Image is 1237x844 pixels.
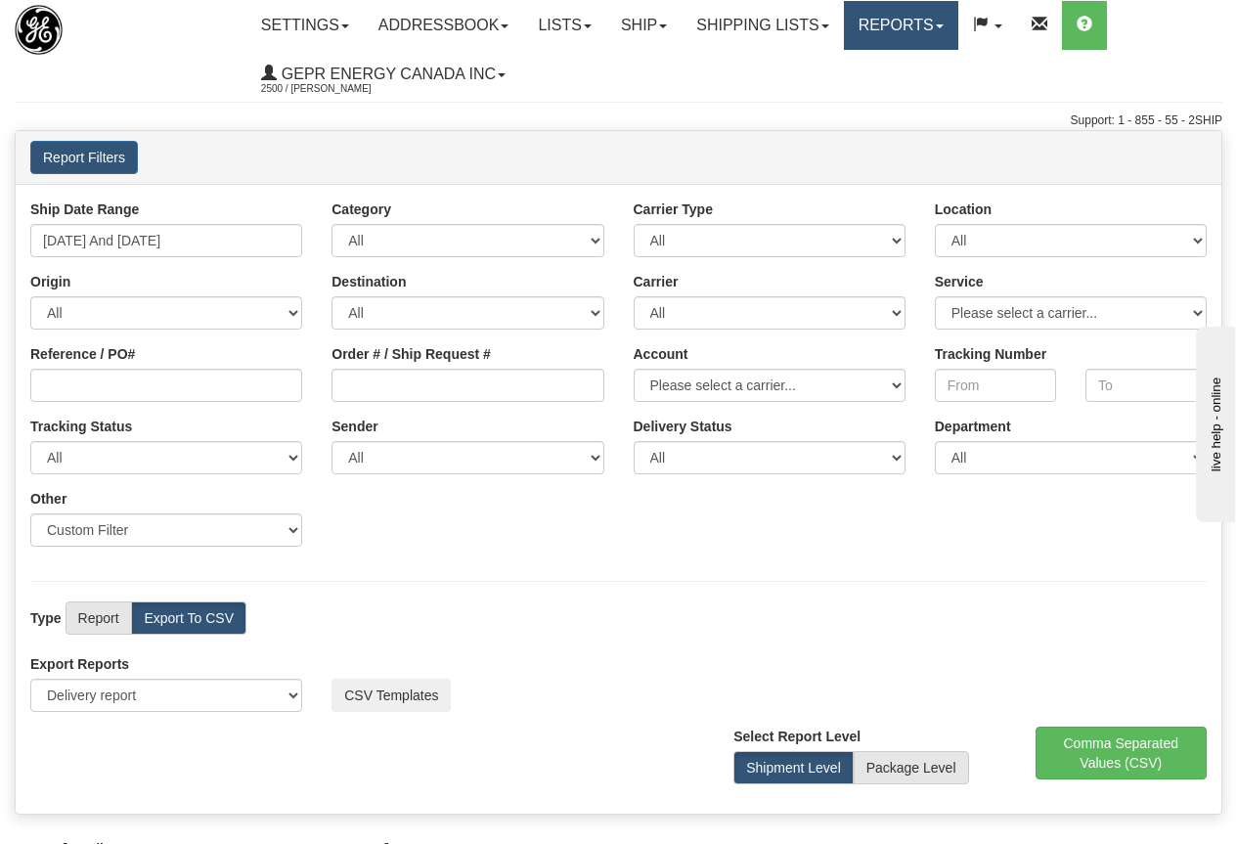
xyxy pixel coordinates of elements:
label: Ship Date Range [30,200,139,219]
label: Shipment Level [733,751,854,784]
label: Carrier [634,272,679,291]
label: Origin [30,272,70,291]
label: Type [30,608,62,628]
label: Order # / Ship Request # [331,344,491,364]
label: Other [30,489,66,509]
a: Settings [246,1,364,50]
label: Account [634,344,688,364]
label: Category [331,200,391,219]
a: Ship [606,1,682,50]
button: CSV Templates [331,679,451,712]
a: GEPR Energy Canada Inc 2500 / [PERSON_NAME] [246,50,520,99]
div: live help - online [15,17,181,31]
a: Lists [523,1,605,50]
label: Sender [331,417,377,436]
input: From [935,369,1056,402]
button: Comma Separated Values (CSV) [1036,727,1208,779]
label: Export Reports [30,654,129,674]
label: Destination [331,272,406,291]
span: GEPR Energy Canada Inc [277,66,496,82]
label: Export To CSV [131,601,246,635]
label: Tracking Number [935,344,1046,364]
button: Report Filters [30,141,138,174]
label: Location [935,200,992,219]
img: logo2500.jpg [15,5,63,55]
iframe: chat widget [1192,322,1235,521]
label: Service [935,272,984,291]
label: Select Report Level [733,727,861,746]
input: To [1085,369,1207,402]
div: Support: 1 - 855 - 55 - 2SHIP [15,112,1222,129]
label: Reference / PO# [30,344,135,364]
a: Shipping lists [682,1,843,50]
a: Addressbook [364,1,524,50]
select: Please ensure data set in report has been RECENTLY tracked from your Shipment History [634,441,906,474]
label: Package Level [854,751,969,784]
label: Report [66,601,132,635]
label: Please ensure data set in report has been RECENTLY tracked from your Shipment History [634,417,732,436]
span: 2500 / [PERSON_NAME] [261,79,408,99]
label: Department [935,417,1011,436]
a: Reports [844,1,958,50]
label: Carrier Type [634,200,713,219]
label: Tracking Status [30,417,132,436]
